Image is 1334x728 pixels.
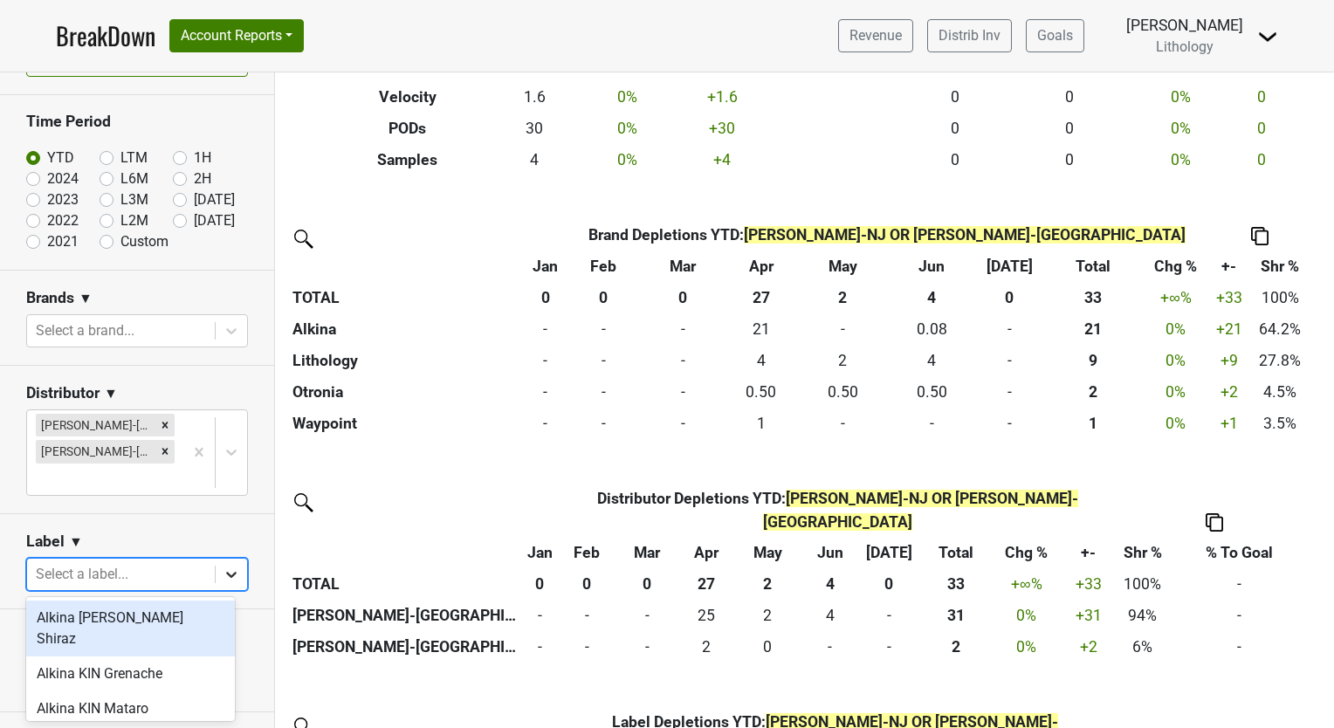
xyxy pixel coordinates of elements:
div: - [562,604,612,627]
th: 2.000 [918,632,994,663]
th: &nbsp;: activate to sort column ascending [288,538,522,569]
td: +30 [681,113,763,144]
td: 94% [1118,601,1167,632]
div: - [805,635,856,658]
td: 0 [565,345,642,376]
div: +21 [1213,318,1245,340]
label: 2023 [47,189,79,210]
th: 33 [918,569,994,601]
label: L3M [120,189,148,210]
th: Mar: activate to sort column ascending [642,251,724,282]
td: 0 [897,113,1013,144]
h3: Label [26,532,65,551]
span: Lithology [1156,38,1214,55]
th: TOTAL [288,569,522,601]
div: +31 [1063,604,1114,627]
td: 0 [1012,113,1127,144]
div: 1 [728,412,794,435]
div: - [646,318,720,340]
div: +1 [1213,412,1245,435]
span: [PERSON_NAME]-NJ OR [PERSON_NAME]-[GEOGRAPHIC_DATA] [763,490,1078,530]
span: +∞% [1160,289,1192,306]
div: - [562,635,612,658]
span: +33 [1216,289,1242,306]
label: Custom [120,231,168,252]
th: 33 [1043,282,1144,313]
td: 0 [1234,113,1289,144]
td: - [1167,601,1311,632]
th: &nbsp;: activate to sort column ascending [288,251,526,282]
td: 0 [798,313,887,345]
th: 0 [616,569,678,601]
div: - [980,318,1039,340]
td: 1.167 [724,408,798,439]
td: 0 % [1127,144,1234,175]
td: 0 [642,313,724,345]
span: ▼ [79,288,93,309]
td: 0.5 [798,376,887,408]
th: Otronia [288,376,526,408]
th: Feb: activate to sort column ascending [565,251,642,282]
th: 2 [798,282,887,313]
td: +1.6 [681,81,763,113]
a: Revenue [838,19,913,52]
div: 4 [805,604,856,627]
div: 25 [683,604,731,627]
th: Shr %: activate to sort column ascending [1118,538,1167,569]
div: - [864,604,914,627]
label: 2022 [47,210,79,231]
th: Jan: activate to sort column ascending [526,251,565,282]
img: filter [288,487,316,515]
td: 4.17 [724,345,798,376]
div: [PERSON_NAME] [1126,14,1243,37]
td: 0 [897,81,1013,113]
td: 0 [801,632,860,663]
td: 0 [976,313,1043,345]
div: Remove Frederick Wildman-NJ [155,414,175,436]
td: 0 [558,632,616,663]
th: +-: activate to sort column ascending [1209,251,1249,282]
th: Alkina [288,313,526,345]
td: 0 [976,408,1043,439]
a: Goals [1026,19,1084,52]
td: 4.5% [1249,376,1311,408]
th: Jul: activate to sort column ascending [860,538,918,569]
td: 0 % [1143,376,1208,408]
td: 30 [495,113,574,144]
th: TOTAL [288,282,526,313]
td: 100% [1249,282,1311,313]
div: 4 [891,349,972,372]
div: [PERSON_NAME]-[GEOGRAPHIC_DATA] [36,440,155,463]
td: 0 [1234,144,1289,175]
div: 0.50 [891,381,972,403]
th: Total: activate to sort column ascending [1043,251,1144,282]
th: Chg %: activate to sort column ascending [1143,251,1208,282]
td: 0 % [1143,313,1208,345]
td: 0 % [994,601,1059,632]
td: 0 [887,408,976,439]
th: Jul: activate to sort column ascending [976,251,1043,282]
td: 0 [1012,81,1127,113]
div: - [980,412,1039,435]
th: 0 [860,569,918,601]
div: 0.08 [891,318,972,340]
th: 0 [976,282,1043,313]
th: PODs [320,113,496,144]
div: - [621,604,674,627]
div: - [569,349,637,372]
span: +∞% [1011,575,1042,593]
div: 1 [1047,412,1138,435]
td: 0 [1234,81,1289,113]
th: May: activate to sort column ascending [735,538,801,569]
th: 0 [642,282,724,313]
th: 1.167 [1043,408,1144,439]
a: Distrib Inv [927,19,1012,52]
div: - [569,318,637,340]
div: - [569,381,637,403]
td: 0 [860,632,918,663]
label: 2024 [47,168,79,189]
th: Brand Depletions YTD : [565,219,1208,251]
td: 0.5 [724,376,798,408]
th: Samples [320,144,496,175]
span: +33 [1076,575,1102,593]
